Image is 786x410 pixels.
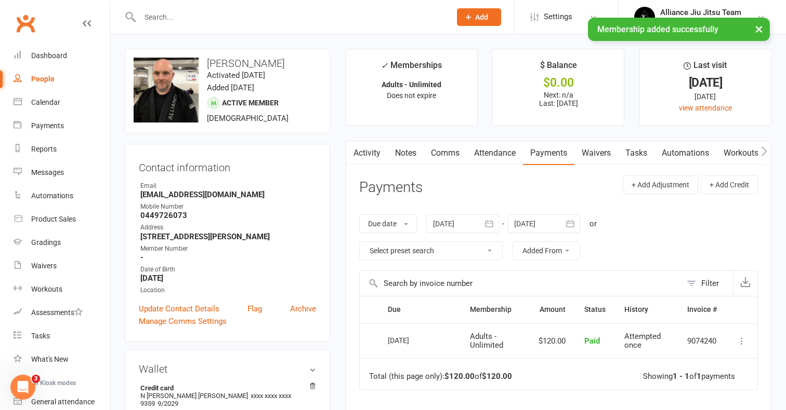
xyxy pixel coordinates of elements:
span: Settings [544,5,572,29]
strong: 1 - 1 [673,372,689,381]
h3: Contact information [139,158,316,173]
span: xxxx xxxx xxxx 9359 [140,392,291,407]
a: Notes [388,141,424,165]
a: Payments [523,141,574,165]
div: Payments [31,121,64,130]
iframe: Intercom live chat [10,375,35,400]
div: $ Balance [540,59,577,77]
strong: [STREET_ADDRESS][PERSON_NAME] [140,232,316,241]
a: Attendance [467,141,523,165]
a: Tasks [14,324,110,348]
div: or [589,217,597,230]
div: Workouts [31,285,62,293]
strong: Adults - Unlimited [382,80,441,89]
span: Does not expire [387,91,436,100]
a: People [14,67,110,91]
button: Filter [682,271,733,296]
div: [DATE] [649,91,762,102]
div: People [31,75,55,83]
span: Active member [222,99,279,107]
strong: $120.00 [482,372,512,381]
td: $120.00 [529,323,575,359]
a: Calendar [14,91,110,114]
a: Workouts [716,141,766,165]
a: view attendance [679,104,732,112]
a: Automations [14,184,110,208]
div: Waivers [31,262,57,270]
div: General attendance [31,398,95,406]
input: Search by invoice number [360,271,682,296]
a: Clubworx [12,10,38,36]
div: [DATE] [649,77,762,88]
span: Paid [584,336,600,346]
button: Due date [359,214,417,233]
div: Mobile Number [140,202,316,212]
a: Messages [14,161,110,184]
time: Added [DATE] [207,83,254,92]
a: Waivers [574,141,618,165]
th: Membership [461,296,529,323]
div: Email [140,181,316,191]
div: What's New [31,355,69,363]
a: Manage Comms Settings [139,315,227,327]
button: + Add Adjustment [623,175,698,194]
h3: [PERSON_NAME] [134,58,321,69]
div: Total (this page only): of [369,372,512,381]
li: N [PERSON_NAME] [PERSON_NAME] [139,382,316,409]
div: Dashboard [31,51,67,60]
a: Automations [654,141,716,165]
div: Alliance [GEOGRAPHIC_DATA] [660,17,757,26]
div: Date of Birth [140,265,316,275]
div: Last visit [684,59,727,77]
a: What's New [14,348,110,371]
div: Location [140,285,316,295]
h3: Payments [359,180,423,196]
i: ✓ [381,61,388,71]
input: Search... [137,10,443,24]
div: Product Sales [31,215,76,223]
div: Messages [31,168,64,176]
span: Add [475,13,488,21]
a: Assessments [14,301,110,324]
a: Product Sales [14,208,110,231]
strong: 0449726073 [140,211,316,220]
th: Due [378,296,461,323]
button: × [750,18,768,40]
div: Filter [701,277,719,290]
a: Update Contact Details [139,303,219,315]
div: [DATE] [388,332,436,348]
div: $0.00 [502,77,614,88]
strong: $120.00 [444,372,475,381]
a: Flag [247,303,262,315]
img: thumb_image1705117588.png [634,7,655,28]
a: Tasks [618,141,654,165]
div: Address [140,223,316,233]
th: Status [575,296,615,323]
div: Assessments [31,308,83,317]
a: Comms [424,141,467,165]
div: Memberships [381,59,442,78]
div: Gradings [31,238,61,247]
strong: 1 [697,372,701,381]
div: Membership added successfully [588,18,770,41]
button: Added From [512,241,580,260]
span: 9/2029 [158,400,178,407]
p: Next: n/a Last: [DATE] [502,91,614,107]
strong: - [140,253,316,262]
h3: Wallet [139,363,316,375]
time: Activated [DATE] [207,71,265,80]
span: Adults - Unlimited [470,332,503,350]
a: Workouts [14,278,110,301]
button: Add [457,8,501,26]
th: History [615,296,678,323]
button: + Add Credit [701,175,758,194]
strong: Credit card [140,384,311,392]
a: Dashboard [14,44,110,67]
div: Reports [31,145,57,153]
span: [DEMOGRAPHIC_DATA] [207,114,289,123]
th: Invoice # [678,296,726,323]
div: Calendar [31,98,60,106]
a: Archive [290,303,316,315]
div: Member Number [140,244,316,254]
strong: [DATE] [140,274,316,283]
